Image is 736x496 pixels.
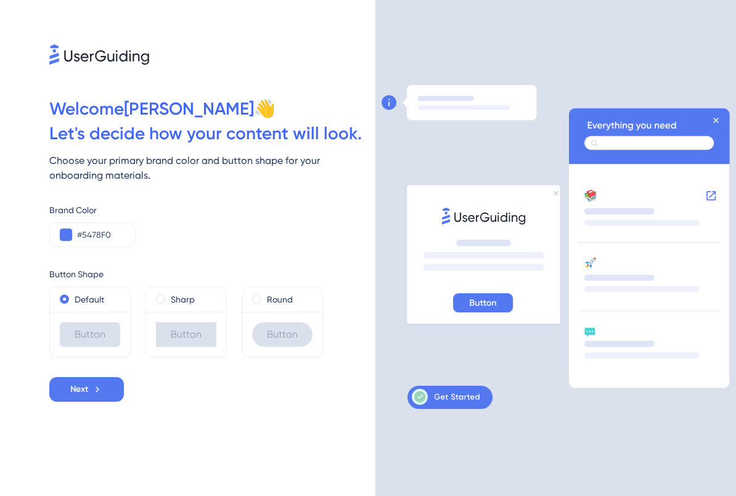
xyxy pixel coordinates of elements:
[267,292,293,307] label: Round
[49,377,124,402] button: Next
[70,382,88,397] span: Next
[171,292,195,307] label: Sharp
[49,121,375,146] div: Let ' s decide how your content will look.
[49,267,375,282] div: Button Shape
[49,97,375,121] div: Welcome [PERSON_NAME] 👋
[252,322,313,347] div: Button
[49,153,375,183] div: Choose your primary brand color and button shape for your onboarding materials.
[49,203,375,218] div: Brand Color
[60,322,120,347] div: Button
[156,322,216,347] div: Button
[75,292,104,307] label: Default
